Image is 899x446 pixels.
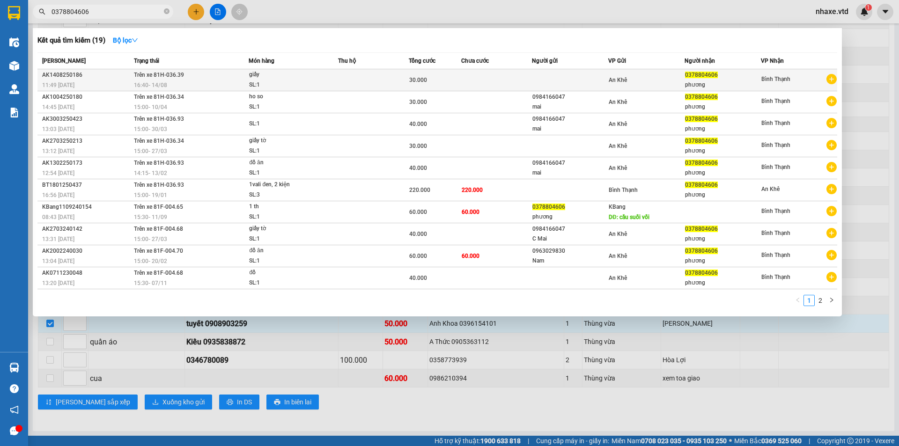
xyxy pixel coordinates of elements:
div: SL: 3 [249,190,319,200]
div: giấy tờ [249,224,319,234]
span: plus-circle [826,272,837,282]
div: 0984166047 [532,114,608,124]
span: Trên xe 81H-036.39 [134,72,184,78]
span: Bình Thạnh [761,252,790,258]
span: Trạng thái [134,58,159,64]
span: 13:20 [DATE] [42,280,74,286]
span: 30.000 [409,99,427,105]
div: phương [685,80,760,90]
span: close-circle [164,8,169,14]
a: 1 [804,295,814,306]
span: 13:12 [DATE] [42,148,74,154]
span: 15:30 - 07/11 [134,280,167,286]
div: phương [685,124,760,134]
div: đồ [249,268,319,278]
img: warehouse-icon [9,84,19,94]
div: SL: 1 [249,168,319,178]
span: An Khê [761,186,780,192]
span: Bình Thạnh [761,208,790,214]
span: Người gửi [532,58,558,64]
span: plus-circle [826,250,837,260]
div: ho so [249,92,319,102]
span: plus-circle [826,96,837,106]
span: Trên xe 81H-036.93 [134,116,184,122]
span: 40.000 [409,231,427,237]
div: phương [685,168,760,178]
span: An Khê [609,121,627,127]
div: AK3003250423 [42,114,131,124]
span: Người nhận [685,58,715,64]
span: Bình Thạnh [609,187,638,193]
span: Trên xe 81F-004.68 [134,270,183,276]
span: 40.000 [409,165,427,171]
img: warehouse-icon [9,37,19,47]
div: AK1408250186 [42,70,131,80]
span: 13:04 [DATE] [42,258,74,264]
span: 13:03 [DATE] [42,126,74,132]
div: 1 th [249,202,319,212]
span: DĐ: cầu suối vối [609,214,649,220]
span: An Khê [609,143,627,149]
span: 40.000 [409,121,427,127]
div: AK2703250213 [42,136,131,146]
span: An Khê [609,275,627,281]
li: Previous Page [792,295,803,306]
span: notification [10,405,19,414]
div: 1vali đen, 2 kiện [249,180,319,190]
span: plus-circle [826,74,837,84]
span: 15:00 - 10/04 [134,104,167,110]
span: 0378804606 [685,138,718,144]
span: message [10,426,19,435]
span: Bình Thạnh [761,76,790,82]
span: An Khê [609,77,627,83]
span: 0378804606 [685,226,718,232]
div: 0984166047 [532,158,608,168]
span: 0378804606 [685,270,718,276]
span: 08:43 [DATE] [42,214,74,220]
span: VP Nhận [761,58,784,64]
div: SL: 1 [249,80,319,90]
span: 16:40 - 14/08 [134,82,167,88]
span: 220.000 [409,187,430,193]
span: plus-circle [826,140,837,150]
span: 60.000 [409,253,427,259]
span: 14:15 - 13/02 [134,170,167,176]
span: 15:00 - 30/03 [134,126,167,132]
div: SL: 1 [249,212,319,222]
div: AK2703240142 [42,224,131,234]
div: SL: 1 [249,234,319,244]
span: 0378804606 [685,160,718,166]
div: phương [532,212,608,222]
span: 15:00 - 20/02 [134,258,167,264]
div: giấy tờ [249,136,319,146]
li: 1 [803,295,815,306]
div: phương [685,102,760,112]
button: left [792,295,803,306]
img: solution-icon [9,108,19,117]
span: left [795,297,801,303]
span: An Khê [609,253,627,259]
div: AK1302250173 [42,158,131,168]
div: AK1004250180 [42,92,131,102]
div: 0984166047 [532,92,608,102]
span: [PERSON_NAME] [42,58,86,64]
span: plus-circle [826,206,837,216]
li: Next Page [826,295,837,306]
span: Trên xe 81F-004.70 [134,248,183,254]
span: close-circle [164,7,169,16]
span: KBang [609,204,626,210]
strong: Bộ lọc [113,37,138,44]
div: phương [685,234,760,244]
div: SL: 1 [249,102,319,112]
h3: Kết quả tìm kiếm ( 19 ) [37,36,105,45]
span: Bình Thạnh [761,274,790,280]
span: right [829,297,834,303]
span: Trên xe 81H-036.93 [134,182,184,188]
span: Trên xe 81F-004.65 [134,204,183,210]
div: mai [532,168,608,178]
div: BT1801250437 [42,180,131,190]
span: 15:00 - 27/03 [134,236,167,242]
span: 0378804606 [685,248,718,254]
div: SL: 1 [249,119,319,129]
span: 220.000 [462,187,483,193]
